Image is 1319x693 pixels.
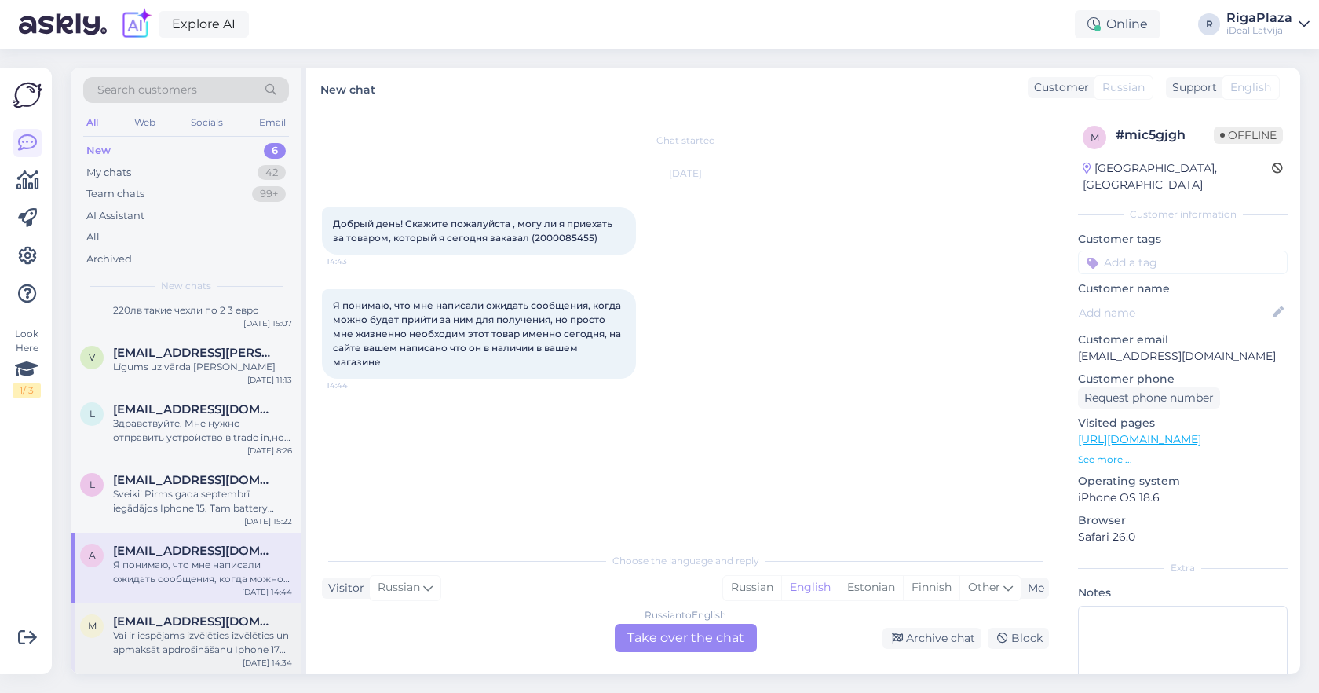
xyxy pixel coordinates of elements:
span: looney28@inbox.lv [113,402,276,416]
span: l [90,478,95,490]
div: [DATE] 11:13 [247,374,292,386]
span: Я понимаю, что мне написали ожидать сообщения, когда можно будет прийти за ним для получения, но ... [333,299,623,368]
span: English [1230,79,1271,96]
span: v [89,351,95,363]
div: Customer [1028,79,1089,96]
div: Block [988,628,1049,649]
div: Customer information [1078,207,1288,222]
input: Add a tag [1078,251,1288,274]
div: R [1198,13,1220,35]
div: iDeal Latvija [1226,24,1292,37]
div: Līgums uz vārda [PERSON_NAME] [113,360,292,374]
div: Archived [86,251,132,267]
div: Russian to English [645,608,726,622]
input: Add name [1079,304,1270,321]
p: Visited pages [1078,415,1288,431]
label: New chat [320,77,375,98]
span: a [89,549,96,561]
span: m [88,620,97,632]
span: Russian [378,579,420,596]
div: Team chats [86,186,144,202]
span: lvasilevska56@gmail.com [113,473,276,487]
span: New chats [161,279,211,293]
div: Extra [1078,561,1288,575]
span: 14:44 [327,379,385,391]
p: Customer name [1078,280,1288,297]
a: [URL][DOMAIN_NAME] [1078,432,1201,446]
div: Sveiki! Pirms gada septembrī iegādājos Iphone 15. Tam battery health turējās ļoti labi - visu gad... [113,487,292,515]
div: New [86,143,111,159]
img: Askly Logo [13,80,42,110]
span: Other [968,580,1000,594]
div: # mic5gjgh [1116,126,1214,145]
p: Customer phone [1078,371,1288,387]
p: Browser [1078,512,1288,529]
div: English [781,576,839,599]
span: Offline [1214,126,1283,144]
span: andrey19v@icloud.com [113,544,276,558]
span: Search customers [97,82,197,98]
span: Russian [1102,79,1145,96]
p: Safari 26.0 [1078,529,1288,545]
div: Finnish [903,576,959,599]
div: Я понимаю, что мне написали ожидать сообщения, когда можно будет прийти за ним для получения, но ... [113,558,292,586]
div: [DATE] [322,167,1049,181]
div: 42 [258,165,286,181]
div: [DATE] 15:07 [243,317,292,329]
div: Me [1021,580,1044,596]
div: [DATE] 14:44 [242,586,292,598]
p: Notes [1078,585,1288,601]
div: 99+ [252,186,286,202]
div: Choose the language and reply [322,554,1049,568]
p: [EMAIL_ADDRESS][DOMAIN_NAME] [1078,348,1288,365]
div: 6 [264,143,286,159]
span: madarabe@inbox.lv [113,614,276,629]
p: Customer email [1078,332,1288,348]
span: m [1091,131,1099,143]
span: Добрый день! Скажите пожалуйста , могу ли я приехать за товаром, который я сегодня заказал (20000... [333,218,615,244]
div: Online [1075,10,1160,38]
span: 14:43 [327,255,385,267]
div: Russian [723,576,781,599]
div: All [83,112,101,133]
div: Chat started [322,134,1049,148]
div: Vai ir iespējams izvēlēties izvēlēties un apmaksāt apdrošināšanu Iphone 17 pie saņemšanas brīža (... [113,629,292,657]
div: 1 / 3 [13,383,41,398]
div: My chats [86,165,131,181]
div: Web [131,112,159,133]
div: Look Here [13,327,41,398]
div: RigaPlaza [1226,12,1292,24]
span: vincents.vilcans@gmail.com [113,346,276,360]
div: Visitor [322,580,364,596]
div: Email [256,112,289,133]
div: Archive chat [882,628,981,649]
div: Здравствуйте. Мне нужно отправить устройство в trade in,но у меня нет нет кода,который надо ввест... [113,416,292,445]
div: Take over the chat [615,624,757,652]
p: See more ... [1078,453,1288,467]
div: Request phone number [1078,387,1220,409]
div: Socials [188,112,226,133]
div: [DATE] 14:34 [243,657,292,669]
a: Explore AI [159,11,249,38]
div: Support [1166,79,1217,96]
a: RigaPlazaiDeal Latvija [1226,12,1310,37]
span: l [90,408,95,420]
div: [DATE] 8:26 [247,445,292,456]
p: Customer tags [1078,231,1288,247]
p: iPhone OS 18.6 [1078,489,1288,506]
img: explore-ai [119,8,152,41]
div: [GEOGRAPHIC_DATA], [GEOGRAPHIC_DATA] [1083,160,1272,193]
p: Operating system [1078,473,1288,489]
div: Estonian [839,576,903,599]
div: Здравствуйте почему так дорого а 220лв такие чехли по 2 3 евро [113,289,292,317]
div: [DATE] 15:22 [244,515,292,527]
div: All [86,229,100,245]
div: AI Assistant [86,208,144,224]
